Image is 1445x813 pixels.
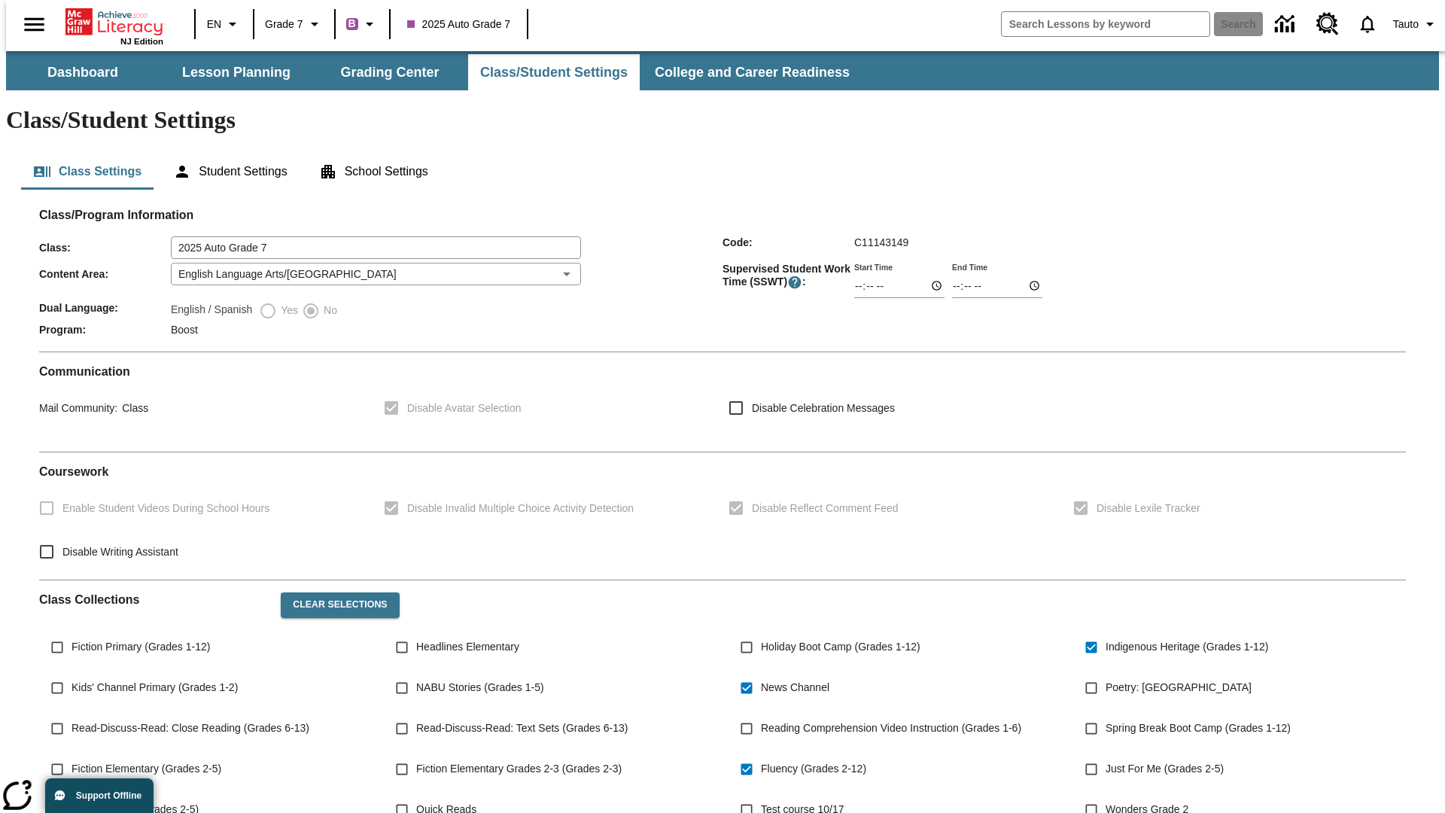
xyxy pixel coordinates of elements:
div: English Language Arts/[GEOGRAPHIC_DATA] [171,263,581,285]
button: Support Offline [45,778,154,813]
label: End Time [952,261,987,273]
button: Class Settings [21,154,154,190]
h1: Class/Student Settings [6,106,1439,134]
span: Kids' Channel Primary (Grades 1-2) [71,680,238,696]
span: Disable Lexile Tracker [1097,501,1200,516]
div: Home [65,5,163,46]
span: Supervised Student Work Time (SSWT) : [722,263,854,290]
span: Enable Student Videos During School Hours [62,501,269,516]
span: Class : [39,242,171,254]
span: Indigenous Heritage (Grades 1-12) [1106,639,1268,655]
span: NABU Stories (Grades 1-5) [416,680,544,696]
div: SubNavbar [6,54,863,90]
button: School Settings [307,154,440,190]
a: Home [65,7,163,37]
h2: Class Collections [39,592,269,607]
button: Language: EN, Select a language [200,11,248,38]
button: Lesson Planning [161,54,312,90]
div: Coursework [39,464,1406,568]
span: Content Area : [39,268,171,280]
a: Data Center [1266,4,1307,45]
span: Fluency (Grades 2-12) [761,761,866,777]
h2: Course work [39,464,1406,479]
button: Grade: Grade 7, Select a grade [259,11,330,38]
button: Student Settings [161,154,299,190]
span: Grade 7 [265,17,303,32]
button: Boost Class color is purple. Change class color [340,11,385,38]
span: Holiday Boot Camp (Grades 1-12) [761,639,920,655]
button: Profile/Settings [1387,11,1445,38]
button: Dashboard [8,54,158,90]
div: SubNavbar [6,51,1439,90]
span: Disable Writing Assistant [62,544,178,560]
button: Clear Selections [281,592,399,618]
a: Notifications [1348,5,1387,44]
span: News Channel [761,680,829,696]
h2: Class/Program Information [39,208,1406,222]
span: Disable Celebration Messages [752,400,895,416]
span: Read-Discuss-Read: Close Reading (Grades 6-13) [71,720,309,736]
span: Poetry: [GEOGRAPHIC_DATA] [1106,680,1252,696]
span: Reading Comprehension Video Instruction (Grades 1-6) [761,720,1021,736]
span: 2025 Auto Grade 7 [407,17,511,32]
span: Tauto [1393,17,1419,32]
div: Communication [39,364,1406,440]
span: Disable Avatar Selection [407,400,522,416]
span: Fiction Elementary Grades 2-3 (Grades 2-3) [416,761,622,777]
span: C11143149 [854,236,908,248]
input: search field [1002,12,1209,36]
button: Supervised Student Work Time is the timeframe when students can take LevelSet and when lessons ar... [787,275,802,290]
span: Just For Me (Grades 2-5) [1106,761,1224,777]
h2: Communication [39,364,1406,379]
span: Fiction Primary (Grades 1-12) [71,639,210,655]
input: Class [171,236,581,259]
span: Read-Discuss-Read: Text Sets (Grades 6-13) [416,720,628,736]
label: English / Spanish [171,302,252,320]
span: Code : [722,236,854,248]
label: Start Time [854,261,893,273]
span: Mail Community : [39,402,117,414]
button: Open side menu [12,2,56,47]
button: Class/Student Settings [468,54,640,90]
span: Disable Reflect Comment Feed [752,501,899,516]
span: Yes [277,303,298,318]
span: Spring Break Boot Camp (Grades 1-12) [1106,720,1291,736]
button: College and Career Readiness [643,54,862,90]
button: Grading Center [315,54,465,90]
span: Disable Invalid Multiple Choice Activity Detection [407,501,634,516]
span: B [348,14,356,33]
span: Boost [171,324,198,336]
span: Class [117,402,148,414]
span: Fiction Elementary (Grades 2-5) [71,761,221,777]
span: No [320,303,337,318]
span: EN [207,17,221,32]
div: Class/Student Settings [21,154,1424,190]
span: Dual Language : [39,302,171,314]
span: Program : [39,324,171,336]
a: Resource Center, Will open in new tab [1307,4,1348,44]
span: Headlines Elementary [416,639,519,655]
span: Support Offline [76,790,141,801]
span: NJ Edition [120,37,163,46]
div: Class/Program Information [39,223,1406,340]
